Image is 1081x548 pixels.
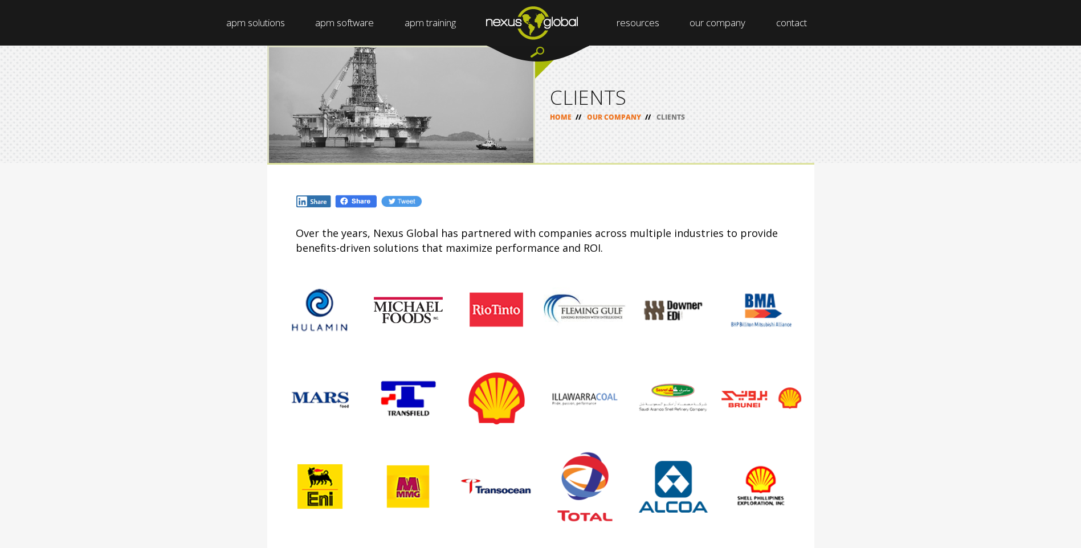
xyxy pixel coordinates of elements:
a: OUR COMPANY [587,112,641,122]
img: illawarra_coal [544,357,626,440]
img: client_logos_michael_foods [367,269,450,351]
img: client_logos_total [544,445,626,528]
img: transfield [367,357,450,440]
img: bsp_logo_hd [720,357,803,440]
img: fleming_gulf1 [544,269,626,351]
img: downer_edi [632,269,715,351]
p: Over the years, Nexus Global has partnered with companies across multiple industries to provide b... [296,226,786,255]
img: Tw.jpg [381,195,422,208]
h1: CLIENTS [550,87,799,107]
img: shell_phillipines [720,445,803,528]
span: // [572,112,585,122]
img: In.jpg [296,195,332,208]
img: mars_food [279,357,361,440]
img: hulamin [279,269,361,351]
img: Fb.png [335,194,378,208]
img: client_logos_alcoa [632,445,715,528]
img: mmg [367,445,450,528]
img: bhpbilliton_mitsubushi_alliance [720,269,803,351]
img: riotinto [455,269,538,351]
img: sasref [632,357,715,440]
img: client_logos_shell [455,357,538,440]
span: // [641,112,655,122]
a: HOME [550,112,572,122]
img: eni [279,445,361,528]
img: transocean [455,445,538,528]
